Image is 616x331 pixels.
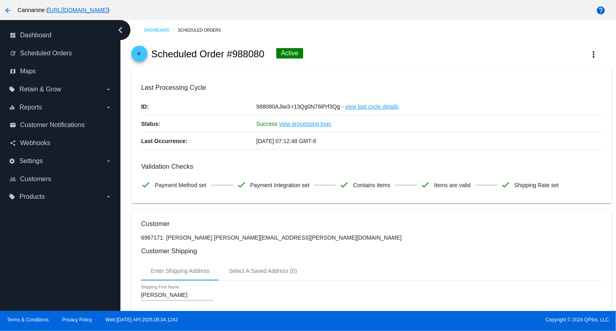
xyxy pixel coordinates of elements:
span: Contains items [353,177,390,194]
span: Payment Integration set [250,177,310,194]
i: settings [9,158,15,164]
span: Items are valid [434,177,471,194]
i: map [10,68,16,75]
a: Terms & Conditions [7,317,49,323]
p: Status: [141,115,256,132]
mat-icon: check [501,180,510,190]
i: arrow_drop_down [105,104,112,111]
div: Active [276,48,304,59]
i: update [10,50,16,57]
p: Last Occurrence: [141,133,256,149]
a: Dashboard [144,24,178,36]
mat-icon: help [596,6,606,15]
a: map Maps [10,65,112,78]
div: Enter Shipping Address [151,268,209,274]
i: arrow_drop_down [105,194,112,200]
span: Cannanine ( ) [18,7,110,13]
mat-icon: check [141,180,151,190]
a: Privacy Policy [62,317,92,323]
h3: Customer Shipping [141,247,602,255]
mat-icon: check [420,180,430,190]
span: Settings [19,157,43,165]
i: share [10,140,16,146]
i: email [10,122,16,128]
span: Retain & Grow [19,86,61,93]
a: people_outline Customers [10,173,112,186]
span: Customers [20,176,51,183]
mat-icon: check [237,180,246,190]
span: 988080AJiw3-r13Qg0N78iPrf3Qg - [256,103,343,110]
i: arrow_drop_down [105,158,112,164]
h3: Customer [141,220,602,228]
span: Reports [19,104,42,111]
a: share Webhooks [10,137,112,149]
mat-icon: arrow_back [3,6,13,15]
mat-icon: more_vert [589,50,599,59]
i: local_offer [9,86,15,93]
span: Success [256,121,277,127]
a: email Customer Notifications [10,119,112,131]
a: dashboard Dashboard [10,29,112,42]
span: [DATE] 07:12:48 GMT-8 [256,138,316,144]
h3: Validation Checks [141,163,602,170]
a: view processing logs [279,115,331,132]
span: Dashboard [20,32,51,39]
a: Scheduled Orders [178,24,228,36]
span: Customer Notifications [20,121,85,129]
a: update Scheduled Orders [10,47,112,60]
span: Webhooks [20,139,50,147]
mat-icon: check [339,180,349,190]
i: arrow_drop_down [105,86,112,93]
span: Scheduled Orders [20,50,72,57]
mat-icon: arrow_back [135,51,144,61]
a: view last cycle details [345,98,399,115]
input: Shipping First Name [141,292,213,299]
i: people_outline [10,176,16,182]
p: 6967171: [PERSON_NAME] [PERSON_NAME][EMAIL_ADDRESS][PERSON_NAME][DOMAIN_NAME] [141,234,602,241]
span: Payment Method set [155,177,206,194]
span: Copyright © 2024 QPilot, LLC [315,317,609,323]
i: chevron_left [114,24,127,36]
i: local_offer [9,194,15,200]
h2: Scheduled Order #988080 [151,48,265,60]
span: Products [19,193,45,200]
h3: Last Processing Cycle [141,84,602,91]
i: dashboard [10,32,16,38]
span: Maps [20,68,36,75]
a: [URL][DOMAIN_NAME] [48,7,108,13]
a: Web:[DATE] API:2025.09.04.1242 [106,317,178,323]
p: ID: [141,98,256,115]
div: Select A Saved Address (0) [229,268,297,274]
i: equalizer [9,104,15,111]
span: Shipping Rate set [514,177,559,194]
